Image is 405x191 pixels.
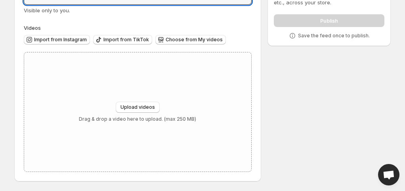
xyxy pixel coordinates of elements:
[93,35,152,44] button: Import from TikTok
[103,37,149,43] span: Import from TikTok
[378,164,399,185] div: Open chat
[298,33,370,39] p: Save the feed once to publish.
[24,7,70,14] span: Visible only to you.
[116,102,160,113] button: Upload videos
[155,35,226,44] button: Choose from My videos
[166,37,223,43] span: Choose from My videos
[34,37,87,43] span: Import from Instagram
[24,35,90,44] button: Import from Instagram
[120,104,155,110] span: Upload videos
[79,116,196,122] p: Drag & drop a video here to upload. (max 250 MB)
[24,25,41,31] span: Videos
